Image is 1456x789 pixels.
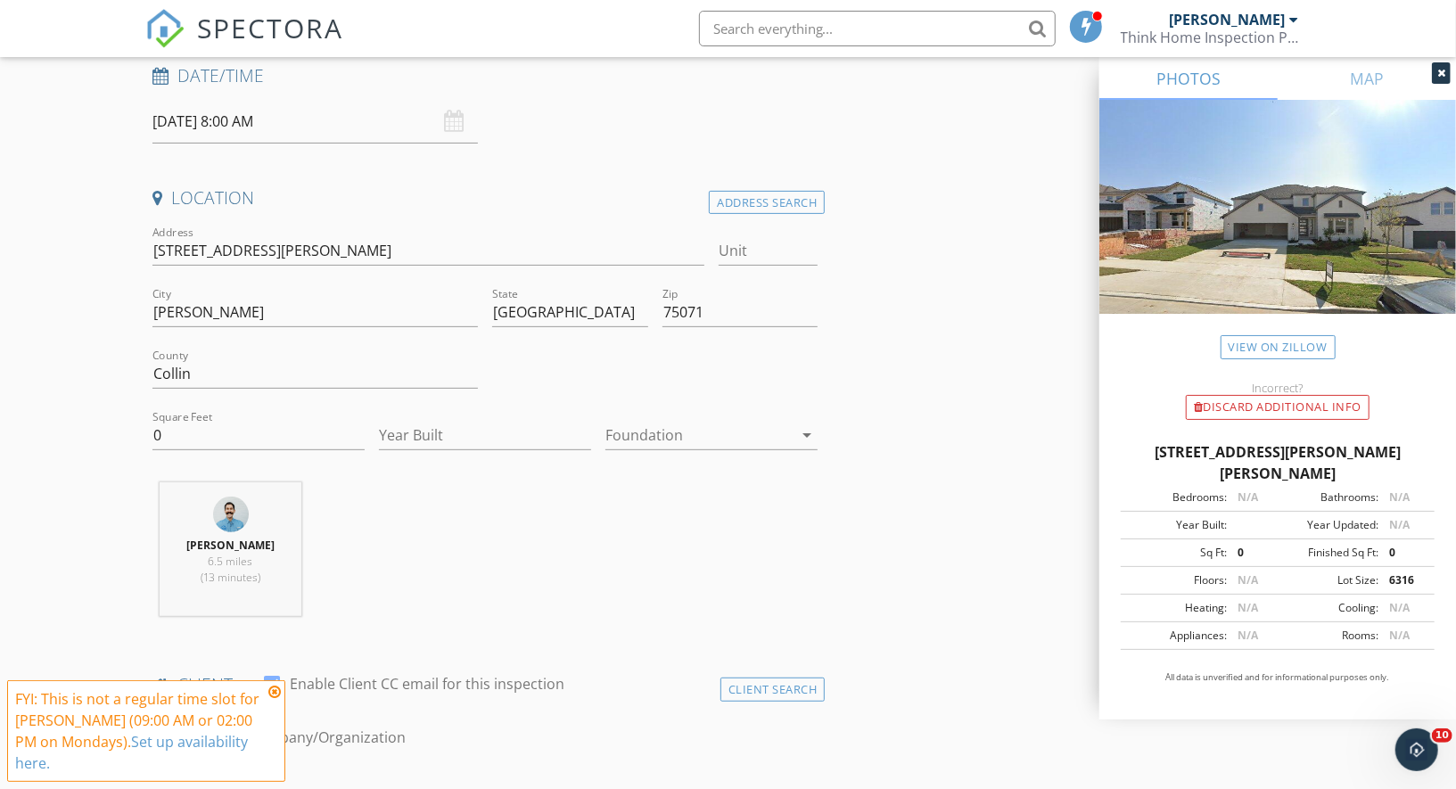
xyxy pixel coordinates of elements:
div: Rooms: [1278,628,1378,644]
div: Appliances: [1126,628,1227,644]
label: Client is a Company/Organization [181,728,406,746]
span: N/A [1238,572,1258,588]
img: screenshot_20250203_at_8.57.41am.png [213,497,249,532]
span: 10 [1432,728,1452,743]
div: Address Search [709,191,825,215]
div: Heating: [1126,600,1227,616]
input: Select date [152,100,478,144]
iframe: Intercom live chat [1395,728,1438,771]
h4: Location [152,186,818,210]
span: N/A [1238,628,1258,643]
div: Floors: [1126,572,1227,588]
div: Year Updated: [1278,517,1378,533]
a: PHOTOS [1099,57,1278,100]
div: Finished Sq Ft: [1278,545,1378,561]
span: (13 minutes) [201,570,261,585]
a: View on Zillow [1221,335,1336,359]
div: Bathrooms: [1278,489,1378,505]
img: The Best Home Inspection Software - Spectora [145,9,185,48]
div: 0 [1378,545,1429,561]
span: N/A [1389,517,1410,532]
span: N/A [1389,600,1410,615]
div: Client Search [720,678,826,702]
h4: client [152,673,818,696]
div: Year Built: [1126,517,1227,533]
span: N/A [1238,489,1258,505]
div: 6316 [1378,572,1429,588]
span: N/A [1389,489,1410,505]
span: 6.5 miles [209,554,253,569]
p: All data is unverified and for informational purposes only. [1121,671,1435,684]
strong: [PERSON_NAME] [186,538,275,553]
i: arrow_drop_down [796,424,818,446]
div: 0 [1227,545,1278,561]
div: Lot Size: [1278,572,1378,588]
span: N/A [1389,628,1410,643]
a: MAP [1278,57,1456,100]
div: [PERSON_NAME] [1170,11,1286,29]
div: [STREET_ADDRESS][PERSON_NAME][PERSON_NAME] [1121,441,1435,484]
div: Think Home Inspection PLLC [1121,29,1299,46]
a: SPECTORA [145,24,343,62]
input: Search everything... [699,11,1056,46]
a: Set up availability here. [15,732,248,773]
div: FYI: This is not a regular time slot for [PERSON_NAME] (09:00 AM or 02:00 PM on Mondays). [15,688,263,774]
div: Bedrooms: [1126,489,1227,505]
span: N/A [1238,600,1258,615]
span: SPECTORA [197,9,343,46]
label: Enable Client CC email for this inspection [290,675,564,693]
div: Discard Additional info [1186,395,1370,420]
div: Cooling: [1278,600,1378,616]
div: Sq Ft: [1126,545,1227,561]
div: Incorrect? [1099,381,1456,395]
img: streetview [1099,100,1456,357]
h4: Date/Time [152,64,818,87]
